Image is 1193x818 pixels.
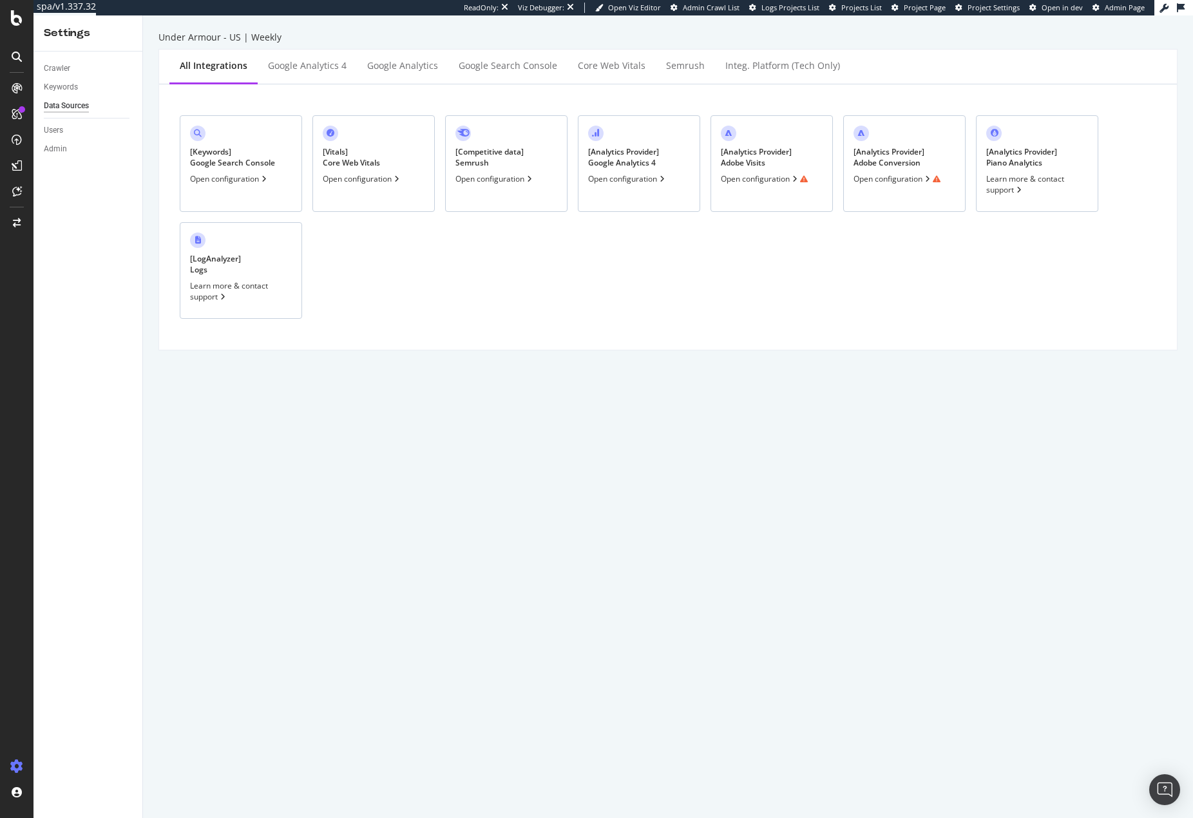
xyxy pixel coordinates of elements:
span: Open in dev [1042,3,1083,12]
div: [ Vitals ] Core Web Vitals [323,146,380,168]
div: ReadOnly: [464,3,499,13]
div: Open configuration [190,173,269,184]
div: Admin [44,142,67,156]
div: Settings [44,26,132,41]
span: Open Viz Editor [608,3,661,12]
div: Users [44,124,63,137]
div: Semrush [666,59,705,72]
a: Projects List [829,3,882,13]
a: Admin [44,142,133,156]
span: Project Settings [968,3,1020,12]
div: Google Analytics [367,59,438,72]
div: Learn more & contact support [190,280,292,302]
div: [ LogAnalyzer ] Logs [190,253,241,275]
div: [ Analytics Provider ] Google Analytics 4 [588,146,659,168]
span: Projects List [841,3,882,12]
div: [ Analytics Provider ] Adobe Conversion [854,146,924,168]
span: Admin Crawl List [683,3,740,12]
span: Admin Page [1105,3,1145,12]
div: All integrations [180,59,247,72]
a: Keywords [44,81,133,94]
div: Open configuration [455,173,535,184]
div: Open configuration [588,173,667,184]
span: Project Page [904,3,946,12]
div: Core Web Vitals [578,59,645,72]
div: [ Competitive data ] Semrush [455,146,524,168]
div: Open configuration [721,173,808,184]
div: [ Analytics Provider ] Adobe Visits [721,146,792,168]
div: Open configuration [854,173,940,184]
a: Admin Crawl List [671,3,740,13]
div: Data Sources [44,99,89,113]
a: Data Sources [44,99,133,113]
div: Under Armour - US | Weekly [158,31,1178,44]
div: Crawler [44,62,70,75]
div: Open configuration [323,173,402,184]
a: Project Settings [955,3,1020,13]
a: Logs Projects List [749,3,819,13]
span: Logs Projects List [761,3,819,12]
a: Admin Page [1093,3,1145,13]
div: [ Keywords ] Google Search Console [190,146,275,168]
div: Keywords [44,81,78,94]
a: Open Viz Editor [595,3,661,13]
div: [ Analytics Provider ] Piano Analytics [986,146,1057,168]
a: Users [44,124,133,137]
div: Learn more & contact support [986,173,1088,195]
div: Integ. Platform (tech only) [725,59,840,72]
div: Viz Debugger: [518,3,564,13]
a: Crawler [44,62,133,75]
a: Project Page [892,3,946,13]
div: Google Search Console [459,59,557,72]
a: Open in dev [1029,3,1083,13]
div: Google Analytics 4 [268,59,347,72]
div: Open Intercom Messenger [1149,774,1180,805]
